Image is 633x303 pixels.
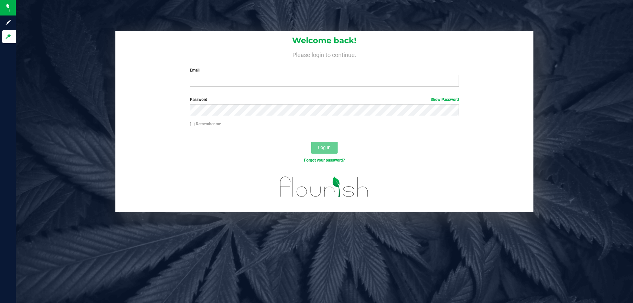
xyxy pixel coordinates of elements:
[115,50,533,58] h4: Please login to continue.
[190,97,207,102] span: Password
[431,97,459,102] a: Show Password
[311,142,338,154] button: Log In
[190,67,459,73] label: Email
[190,121,221,127] label: Remember me
[115,36,533,45] h1: Welcome back!
[318,145,331,150] span: Log In
[5,33,12,40] inline-svg: Log in
[272,170,377,204] img: flourish_logo.svg
[5,19,12,26] inline-svg: Sign up
[304,158,345,163] a: Forgot your password?
[190,122,195,127] input: Remember me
